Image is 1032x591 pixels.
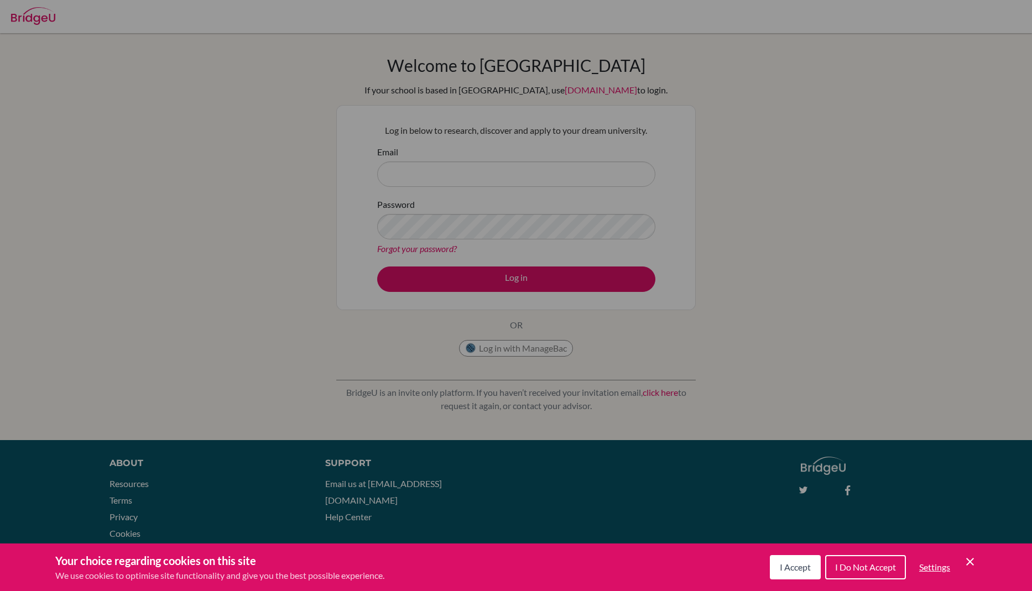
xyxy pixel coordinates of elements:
span: Settings [919,562,950,572]
button: I Accept [770,555,821,579]
span: I Do Not Accept [835,562,896,572]
p: We use cookies to optimise site functionality and give you the best possible experience. [55,569,384,582]
button: Settings [910,556,959,578]
h3: Your choice regarding cookies on this site [55,552,384,569]
button: I Do Not Accept [825,555,906,579]
button: Save and close [963,555,977,568]
span: I Accept [780,562,811,572]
